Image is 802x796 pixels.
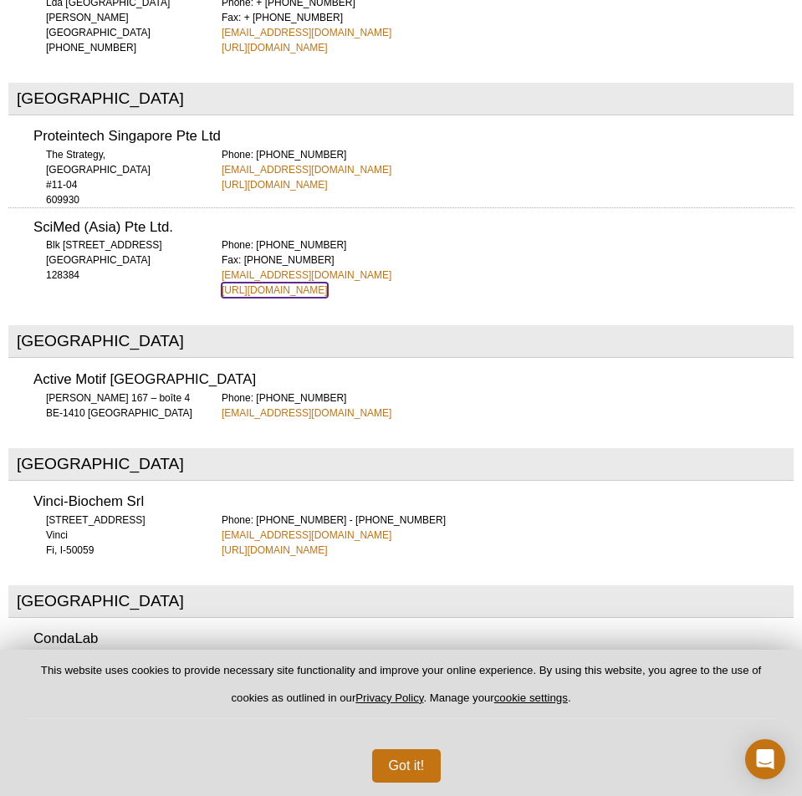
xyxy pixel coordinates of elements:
[222,162,391,177] a: [EMAIL_ADDRESS][DOMAIN_NAME]
[33,373,794,387] h3: Active Motif [GEOGRAPHIC_DATA]
[372,749,442,783] button: Got it!
[222,543,328,558] a: [URL][DOMAIN_NAME]
[222,268,391,283] a: [EMAIL_ADDRESS][DOMAIN_NAME]
[27,663,775,719] p: This website uses cookies to provide necessary site functionality and improve your online experie...
[33,130,794,144] h3: Proteintech Singapore Pte Ltd
[8,585,794,618] h2: [GEOGRAPHIC_DATA]
[222,40,328,55] a: [URL][DOMAIN_NAME]
[33,632,794,646] h3: CondaLab
[33,221,794,235] h3: SciMed (Asia) Pte Ltd.
[8,83,794,115] h2: [GEOGRAPHIC_DATA]
[222,406,391,421] a: [EMAIL_ADDRESS][DOMAIN_NAME]
[33,147,201,207] div: The Strategy, [GEOGRAPHIC_DATA] #11-04 609930
[222,147,794,192] div: Phone: [PHONE_NUMBER]
[222,25,391,40] a: [EMAIL_ADDRESS][DOMAIN_NAME]
[494,691,568,704] button: cookie settings
[222,513,794,558] div: Phone: [PHONE_NUMBER] - [PHONE_NUMBER]
[355,691,423,704] a: Privacy Policy
[33,513,201,558] div: [STREET_ADDRESS] Vinci Fi, I-50059
[8,325,794,358] h2: [GEOGRAPHIC_DATA]
[33,495,794,509] h3: Vinci-Biochem Srl
[222,237,794,298] div: Phone: [PHONE_NUMBER] Fax: [PHONE_NUMBER]
[745,739,785,779] div: Open Intercom Messenger
[222,390,794,421] div: Phone: [PHONE_NUMBER]
[33,390,201,421] div: [PERSON_NAME] 167 – boîte 4 BE-1410 [GEOGRAPHIC_DATA]
[222,283,328,298] a: [URL][DOMAIN_NAME]
[33,237,201,283] div: Blk [STREET_ADDRESS] [GEOGRAPHIC_DATA] 128384
[222,528,391,543] a: [EMAIL_ADDRESS][DOMAIN_NAME]
[8,448,794,481] h2: [GEOGRAPHIC_DATA]
[222,177,328,192] a: [URL][DOMAIN_NAME]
